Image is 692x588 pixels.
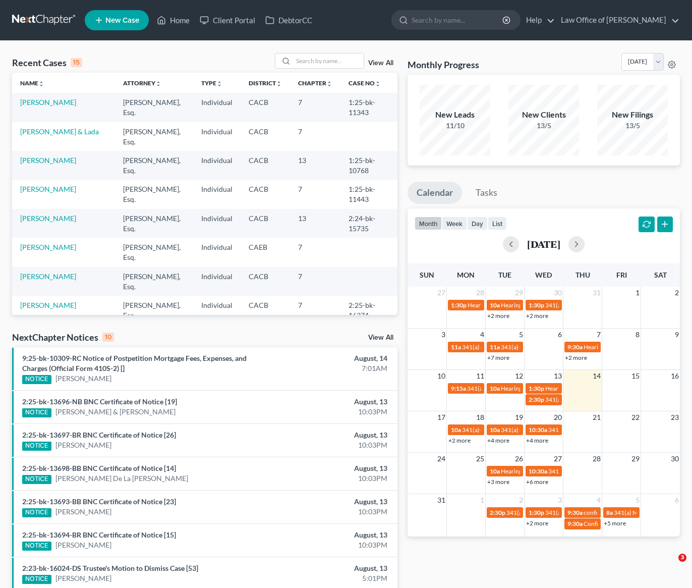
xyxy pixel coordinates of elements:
td: 7 [290,122,340,151]
span: 5 [518,329,524,341]
span: 2:30p [529,396,544,403]
span: 10a [451,426,461,434]
td: 1:25-bk-11343 [340,93,397,122]
span: 8a [606,509,613,516]
span: 2 [518,494,524,506]
td: 7 [290,296,340,325]
a: [PERSON_NAME] [55,507,111,517]
span: Thu [575,271,590,279]
td: [PERSON_NAME], Esq. [115,122,193,151]
span: 28 [592,453,602,465]
div: 13/5 [597,121,668,131]
td: 7 [290,267,340,296]
a: [PERSON_NAME] & [PERSON_NAME] [55,407,176,417]
span: 19 [514,411,524,423]
span: 8 [635,329,641,341]
span: 2:30p [490,509,505,516]
div: 10 [102,333,114,342]
i: unfold_more [375,81,381,87]
a: 2:25-bk-13694-BR BNC Certificate of Notice [15] [22,530,176,539]
span: 5 [635,494,641,506]
td: 2:24-bk-15735 [340,209,397,238]
td: CACB [241,180,290,209]
span: 4 [479,329,485,341]
span: 31 [436,494,446,506]
input: Search by name... [412,11,504,29]
span: 341(a) meeting for [PERSON_NAME] [548,467,646,475]
span: 23 [670,411,680,423]
div: 11/10 [420,121,490,131]
i: unfold_more [38,81,44,87]
span: 4 [596,494,602,506]
div: NOTICE [22,575,51,584]
td: 1:25-bk-11443 [340,180,397,209]
span: 31 [592,287,602,299]
a: +2 more [448,437,471,444]
td: [PERSON_NAME], Esq. [115,238,193,266]
div: 10:03PM [272,407,387,417]
a: 2:25-bk-13698-BB BNC Certificate of Notice [14] [22,464,176,472]
span: 1:30p [529,385,544,392]
span: 15 [630,370,641,382]
span: 341(a) meeting for [PERSON_NAME] [501,426,598,434]
a: View All [368,60,393,67]
div: New Filings [597,109,668,121]
i: unfold_more [326,81,332,87]
span: 22 [630,411,641,423]
span: 16 [670,370,680,382]
span: 29 [630,453,641,465]
td: CACB [241,209,290,238]
span: Sun [420,271,434,279]
span: 25 [475,453,485,465]
span: 10 [436,370,446,382]
span: 341(a) meeting for [PERSON_NAME] [506,509,604,516]
span: 1:30p [451,301,467,309]
td: 1:25-bk-10768 [340,151,397,180]
td: CAEB [241,238,290,266]
span: 1:30p [529,301,544,309]
td: Individual [193,93,241,122]
a: [PERSON_NAME] [20,185,76,193]
span: 7 [596,329,602,341]
i: unfold_more [276,81,282,87]
div: Recent Cases [12,57,82,69]
a: View All [368,334,393,341]
span: 10a [490,301,500,309]
td: 13 [290,209,340,238]
span: 3 [440,329,446,341]
button: month [415,217,442,230]
a: Typeunfold_more [201,79,222,87]
span: 30 [553,287,563,299]
div: August, 14 [272,353,387,363]
span: Hearing for [PERSON_NAME] [545,385,624,392]
a: +4 more [526,437,548,444]
td: Individual [193,151,241,180]
td: CACB [241,296,290,325]
span: Hearing for [PERSON_NAME] v. DEPARTMENT OF EDUCATION [468,301,637,309]
span: 11a [451,343,461,351]
a: +4 more [487,437,509,444]
td: 7 [290,180,340,209]
span: 9:30a [567,520,583,527]
td: Individual [193,180,241,209]
a: [PERSON_NAME] De La [PERSON_NAME] [55,473,188,484]
span: 1 [479,494,485,506]
span: 28 [475,287,485,299]
div: NOTICE [22,475,51,484]
span: 10:30a [529,426,547,434]
td: CACB [241,267,290,296]
td: [PERSON_NAME], Esq. [115,296,193,325]
span: Hearing for [PERSON_NAME] [501,301,580,309]
div: August, 13 [272,530,387,540]
a: [PERSON_NAME] [20,272,76,281]
div: NOTICE [22,408,51,417]
td: Individual [193,296,241,325]
div: 7:01AM [272,363,387,373]
td: 13 [290,151,340,180]
a: [PERSON_NAME] [20,301,76,309]
i: unfold_more [216,81,222,87]
a: DebtorCC [260,11,317,29]
div: 5:01PM [272,573,387,583]
span: 14 [592,370,602,382]
span: 1 [635,287,641,299]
